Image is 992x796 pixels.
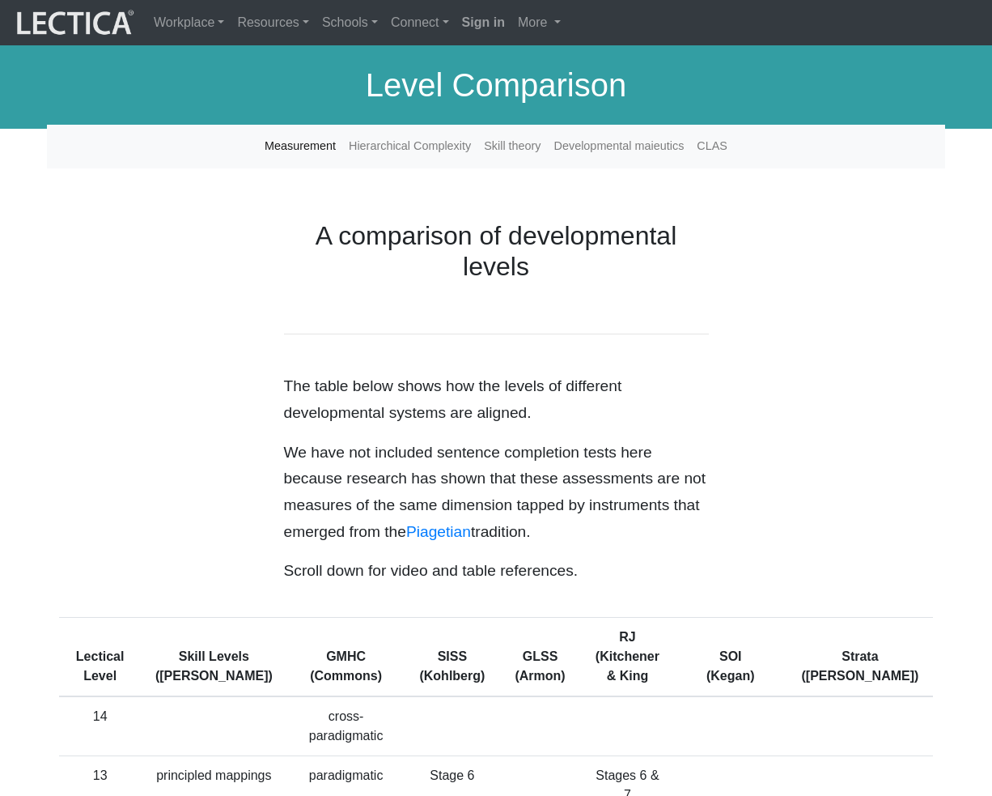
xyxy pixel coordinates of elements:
[405,617,499,696] th: SISS (Kohlberg)
[674,617,787,696] th: SOI (Kegan)
[47,66,945,104] h1: Level Comparison
[406,523,471,540] a: Piagetian
[13,7,134,38] img: lecticalive
[690,131,734,162] a: CLAS
[456,6,511,39] a: Sign in
[462,15,505,29] strong: Sign in
[231,6,316,39] a: Resources
[787,617,933,696] th: Strata ([PERSON_NAME])
[284,558,709,585] p: Scroll down for video and table references.
[316,6,384,39] a: Schools
[286,617,405,696] th: GMHC (Commons)
[284,373,709,426] p: The table below shows how the levels of different developmental systems are aligned.
[258,131,342,162] a: Measurement
[581,617,673,696] th: RJ (Kitchener & King
[548,131,691,162] a: Developmental maieutics
[384,6,456,39] a: Connect
[147,6,231,39] a: Workplace
[284,220,709,283] h2: A comparison of developmental levels
[141,617,286,696] th: Skill Levels ([PERSON_NAME])
[499,617,581,696] th: GLSS (Armon)
[477,131,547,162] a: Skill theory
[342,131,477,162] a: Hierarchical Complexity
[511,6,567,39] a: More
[59,617,141,696] th: Lectical Level
[284,440,709,546] p: We have not included sentence completion tests here because research has shown that these assessm...
[286,696,405,756] td: cross-paradigmatic
[59,696,141,756] td: 14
